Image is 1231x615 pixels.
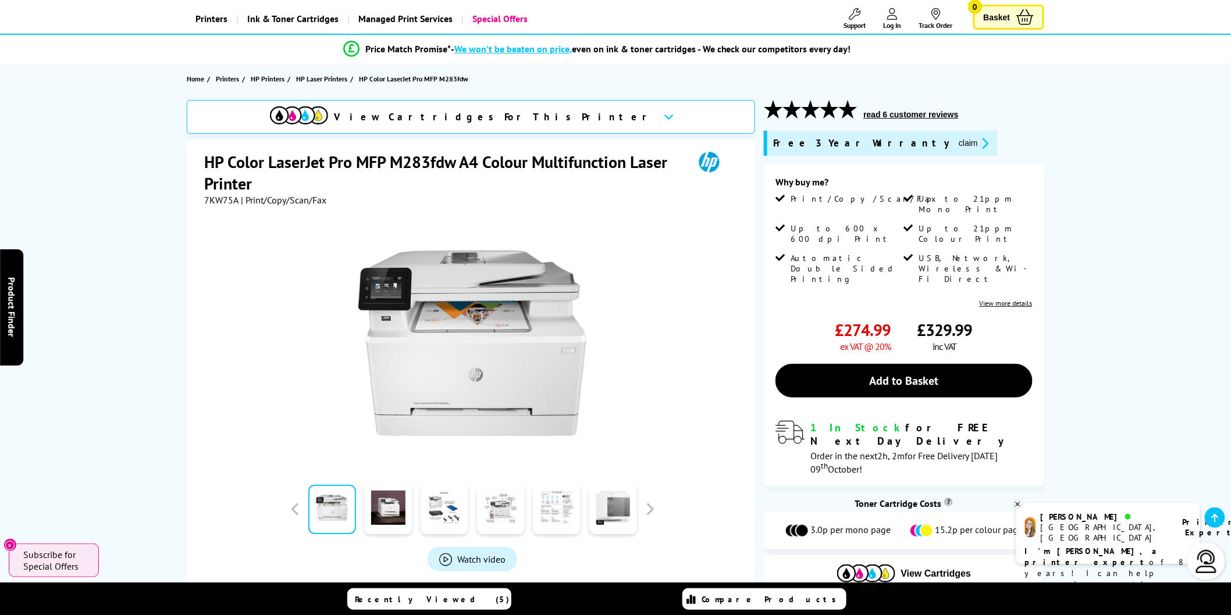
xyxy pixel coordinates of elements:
a: Add to Basket [775,364,1032,398]
li: modal_Promise [156,39,1038,59]
span: | Print/Copy/Scan/Fax [241,194,326,206]
span: Product Finder [6,278,17,338]
a: Printers [216,73,242,85]
span: Up to 21ppm Mono Print [919,194,1030,214]
span: Order in the next for Free Delivery [DATE] 09 October! [810,450,998,475]
a: Support [844,8,866,30]
span: USB, Network, Wireless & Wi-Fi Direct [919,253,1030,284]
span: £274.99 [835,319,891,341]
button: View Cartridges [773,564,1035,583]
span: 15.2p per colour page [935,524,1023,538]
span: inc VAT [933,341,957,352]
img: View Cartridges [270,106,328,124]
span: Support [844,21,866,30]
span: Basket [984,9,1011,25]
a: Basket 0 [973,5,1044,30]
div: Why buy me? [775,176,1032,194]
button: Close [3,538,17,552]
img: HP Color LaserJet Pro MFP M283fdw [358,229,586,457]
span: Subscribe for Special Offers [23,549,87,572]
a: Ink & Toner Cartridges [236,4,347,34]
span: Up to 600 x 600 dpi Print [791,223,901,244]
div: modal_delivery [775,421,1032,474]
span: Free 3 Year Warranty [773,137,949,150]
span: ex VAT @ 20% [841,341,891,352]
span: Recently Viewed (5) [355,594,510,605]
span: Watch video [457,553,506,565]
span: 7KW75A [204,194,239,206]
span: HP Laser Printers [296,73,347,85]
h1: HP Color LaserJet Pro MFP M283fdw A4 Colour Multifunction Laser Printer [204,151,682,194]
span: View Cartridges For This Printer [334,110,654,123]
span: Compare Products [702,594,842,605]
a: View more details [980,299,1033,307]
p: of 8 years! I can help you choose the right product [1025,546,1191,601]
div: for FREE Next Day Delivery [810,421,1032,448]
span: We won’t be beaten on price, [454,43,572,55]
a: Log In [884,8,902,30]
span: Price Match Promise* [365,43,451,55]
span: Print/Copy/Scan/Fax [791,194,940,204]
span: Automatic Double Sided Printing [791,253,901,284]
span: £329.99 [917,319,973,341]
a: HP Color LaserJet Pro MFP M283fdw [359,73,471,85]
span: 3.0p per mono page [810,524,891,538]
div: [GEOGRAPHIC_DATA], [GEOGRAPHIC_DATA] [1041,522,1168,543]
a: Managed Print Services [347,4,461,34]
span: Log In [884,21,902,30]
img: HP [682,151,736,173]
a: Special Offers [461,4,536,34]
a: Compare Products [682,588,846,610]
button: read 6 customer reviews [860,109,962,120]
span: Up to 21ppm Colour Print [919,223,1030,244]
span: Printers [216,73,239,85]
a: Product_All_Videos [428,547,517,571]
button: promo-description [955,137,992,150]
img: amy-livechat.png [1025,517,1036,538]
div: Toner Cartridge Costs [764,498,1044,509]
sup: th [821,461,828,471]
a: Track Order [919,8,953,30]
b: I'm [PERSON_NAME], a printer expert [1025,546,1161,567]
a: HP Printers [251,73,287,85]
span: HP Printers [251,73,284,85]
span: Ink & Toner Cartridges [247,4,339,34]
a: Printers [187,4,236,34]
span: 1 In Stock [810,421,905,434]
img: user-headset-light.svg [1195,550,1218,573]
span: HP Color LaserJet Pro MFP M283fdw [359,73,468,85]
a: Recently Viewed (5) [347,588,511,610]
span: 2h, 2m [877,450,905,462]
a: Home [187,73,207,85]
div: [PERSON_NAME] [1041,512,1168,522]
a: HP Laser Printers [296,73,350,85]
span: Home [187,73,204,85]
sup: Cost per page [944,498,953,506]
span: View Cartridges [901,568,972,579]
img: Cartridges [837,564,895,582]
div: - even on ink & toner cartridges - We check our competitors every day! [451,43,851,55]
